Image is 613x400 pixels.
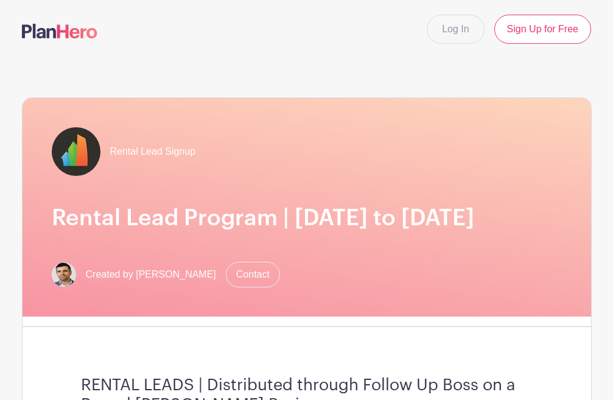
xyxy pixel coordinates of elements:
img: fulton-grace-logo.jpeg [52,127,100,176]
img: logo-507f7623f17ff9eddc593b1ce0a138ce2505c220e1c5a4e2b4648c50719b7d32.svg [22,24,97,38]
span: Rental Lead Signup [110,144,196,159]
img: Screen%20Shot%202023-02-21%20at%2010.54.51%20AM.png [52,262,76,287]
span: Created by [PERSON_NAME] [86,267,216,282]
h1: Rental Lead Program | [DATE] to [DATE] [52,205,562,233]
a: Sign Up for Free [494,15,591,44]
a: Contact [226,262,280,287]
a: Log In [427,15,484,44]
